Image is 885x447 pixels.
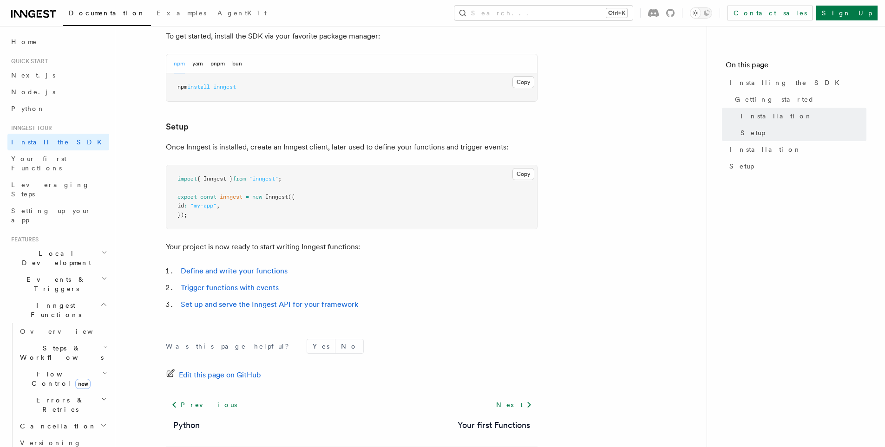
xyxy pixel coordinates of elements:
span: Installation [741,111,813,121]
span: Setting up your app [11,207,91,224]
a: Next [491,396,538,413]
a: Trigger functions with events [181,283,279,292]
a: Setup [737,124,866,141]
span: import [177,175,197,182]
span: Leveraging Steps [11,181,90,198]
span: from [233,175,246,182]
a: Next.js [7,67,109,84]
span: "inngest" [249,175,278,182]
a: Installation [726,141,866,158]
span: Install the SDK [11,138,107,146]
a: Define and write your functions [181,266,288,275]
a: Installing the SDK [726,74,866,91]
span: Local Development [7,249,101,267]
a: Previous [166,396,243,413]
p: Your project is now ready to start writing Inngest functions: [166,240,538,253]
span: Quick start [7,58,48,65]
button: Errors & Retries [16,392,109,418]
span: Errors & Retries [16,395,101,414]
a: Documentation [63,3,151,26]
span: AgentKit [217,9,267,17]
span: , [216,202,220,209]
button: Flow Controlnew [16,366,109,392]
span: npm [177,84,187,90]
span: inngest [213,84,236,90]
span: Inngest tour [7,124,52,132]
span: new [252,194,262,200]
span: export [177,194,197,200]
span: id [177,202,184,209]
span: install [187,84,210,90]
span: new [75,379,91,389]
span: Flow Control [16,369,102,388]
span: Steps & Workflows [16,343,104,362]
a: Leveraging Steps [7,176,109,202]
button: Search...Ctrl+K [454,6,633,20]
span: const [200,194,216,200]
button: yarn [192,54,203,73]
span: Overview [20,328,116,335]
span: Inngest [265,194,288,200]
button: Steps & Workflows [16,340,109,366]
a: Python [7,100,109,117]
button: Local Development [7,245,109,271]
span: ({ [288,194,295,200]
a: Install the SDK [7,134,109,150]
span: Events & Triggers [7,275,101,293]
span: : [184,202,187,209]
a: Setting up your app [7,202,109,228]
button: Yes [307,339,335,353]
span: Installation [729,145,801,154]
a: AgentKit [212,3,272,25]
a: Examples [151,3,212,25]
span: Setup [729,162,754,171]
span: "my-app" [190,202,216,209]
button: bun [232,54,242,73]
button: Toggle dark mode [690,7,712,19]
kbd: Ctrl+K [606,8,627,18]
span: Inngest Functions [7,301,100,319]
a: Your first Functions [458,419,530,432]
p: Was this page helpful? [166,342,295,351]
span: Python [11,105,45,112]
a: Overview [16,323,109,340]
span: ; [278,175,282,182]
a: Setup [166,120,189,133]
span: Examples [157,9,206,17]
span: Your first Functions [11,155,66,172]
p: To get started, install the SDK via your favorite package manager: [166,30,538,43]
a: Node.js [7,84,109,100]
h4: On this page [726,59,866,74]
a: Edit this page on GitHub [166,369,261,382]
a: Your first Functions [7,150,109,176]
button: npm [174,54,185,73]
a: Python [173,419,200,432]
a: Home [7,33,109,50]
a: Contact sales [728,6,813,20]
p: Once Inngest is installed, create an Inngest client, later used to define your functions and trig... [166,141,538,154]
button: Copy [512,76,534,88]
a: Installation [737,108,866,124]
span: Home [11,37,37,46]
span: Getting started [735,95,814,104]
button: No [335,339,363,353]
a: Set up and serve the Inngest API for your framework [181,300,358,309]
span: inngest [220,194,243,200]
button: Inngest Functions [7,297,109,323]
span: Installing the SDK [729,78,845,87]
button: Events & Triggers [7,271,109,297]
span: Setup [741,128,765,137]
span: Edit this page on GitHub [179,369,261,382]
span: Node.js [11,88,55,96]
button: Cancellation [16,418,109,434]
a: Sign Up [816,6,878,20]
a: Getting started [731,91,866,108]
span: Documentation [69,9,145,17]
button: pnpm [210,54,225,73]
span: = [246,194,249,200]
span: }); [177,212,187,218]
span: Cancellation [16,421,97,431]
a: Setup [726,158,866,175]
button: Copy [512,168,534,180]
span: Features [7,236,39,243]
